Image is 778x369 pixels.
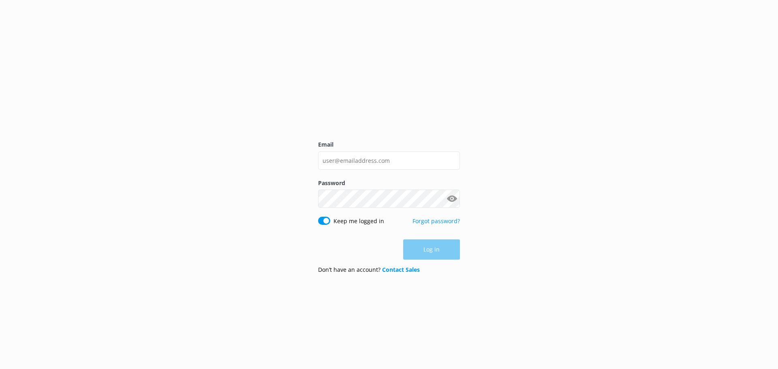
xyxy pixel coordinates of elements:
a: Contact Sales [382,266,420,273]
input: user@emailaddress.com [318,151,460,170]
a: Forgot password? [413,217,460,225]
p: Don’t have an account? [318,265,420,274]
label: Password [318,179,460,188]
button: Show password [444,191,460,207]
label: Keep me logged in [333,217,384,226]
label: Email [318,140,460,149]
